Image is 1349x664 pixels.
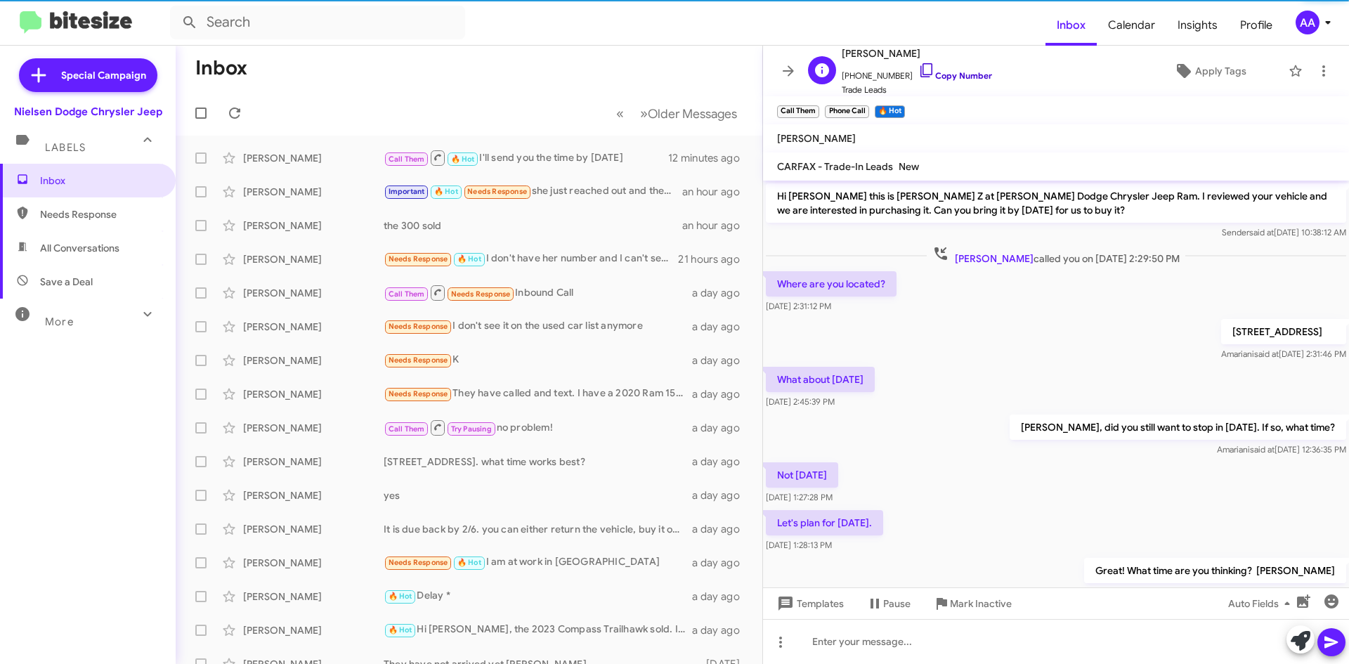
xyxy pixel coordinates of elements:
[950,591,1012,616] span: Mark Inactive
[855,591,922,616] button: Pause
[389,592,412,601] span: 🔥 Hot
[243,219,384,233] div: [PERSON_NAME]
[243,522,384,536] div: [PERSON_NAME]
[1228,591,1296,616] span: Auto Fields
[1221,319,1346,344] p: [STREET_ADDRESS]
[682,219,751,233] div: an hour ago
[1229,5,1284,46] a: Profile
[457,254,481,263] span: 🔥 Hot
[451,424,492,434] span: Try Pausing
[1084,558,1346,583] p: Great! What time are you thinking? [PERSON_NAME]
[692,421,751,435] div: a day ago
[692,353,751,367] div: a day ago
[682,185,751,199] div: an hour ago
[243,252,384,266] div: [PERSON_NAME]
[608,99,632,128] button: Previous
[384,419,692,436] div: no problem!
[640,105,648,122] span: »
[1097,5,1166,46] a: Calendar
[1217,591,1307,616] button: Auto Fields
[766,510,883,535] p: Let's plan for [DATE].
[692,522,751,536] div: a day ago
[1010,415,1346,440] p: [PERSON_NAME], did you still want to stop in [DATE]. If so, what time?
[389,187,425,196] span: Important
[1166,5,1229,46] a: Insights
[45,315,74,328] span: More
[842,62,992,83] span: [PHONE_NUMBER]
[243,185,384,199] div: [PERSON_NAME]
[922,591,1023,616] button: Mark Inactive
[384,386,692,402] div: They have called and text. I have a 2020 Ram 1500. I am upside down about $6k. My wife has a 2018...
[766,183,1346,223] p: Hi [PERSON_NAME] this is [PERSON_NAME] Z at [PERSON_NAME] Dodge Chrysler Jeep Ram. I reviewed you...
[434,187,458,196] span: 🔥 Hot
[648,106,737,122] span: Older Messages
[766,492,833,502] span: [DATE] 1:27:28 PM
[774,591,844,616] span: Templates
[899,160,919,173] span: New
[875,105,905,118] small: 🔥 Hot
[842,45,992,62] span: [PERSON_NAME]
[389,356,448,365] span: Needs Response
[384,622,692,638] div: Hi [PERSON_NAME], the 2023 Compass Trailhawk sold. I do have other compasses available. Would you...
[777,105,819,118] small: Call Them
[766,396,835,407] span: [DATE] 2:45:39 PM
[692,387,751,401] div: a day ago
[243,320,384,334] div: [PERSON_NAME]
[384,219,682,233] div: the 300 sold
[243,623,384,637] div: [PERSON_NAME]
[389,424,425,434] span: Call Them
[384,554,692,571] div: I am at work in [GEOGRAPHIC_DATA]
[927,245,1185,266] span: called you on [DATE] 2:29:50 PM
[61,68,146,82] span: Special Campaign
[608,99,745,128] nav: Page navigation example
[384,318,692,334] div: I don't see it on the used car list anymore
[1249,227,1274,237] span: said at
[389,322,448,331] span: Needs Response
[777,132,856,145] span: [PERSON_NAME]
[14,105,162,119] div: Nielsen Dodge Chrysler Jeep
[243,455,384,469] div: [PERSON_NAME]
[384,455,692,469] div: [STREET_ADDRESS]. what time works best?
[457,558,481,567] span: 🔥 Hot
[384,588,692,604] div: Delay *
[766,271,897,297] p: Where are you located?
[692,286,751,300] div: a day ago
[195,57,247,79] h1: Inbox
[243,556,384,570] div: [PERSON_NAME]
[40,241,119,255] span: All Conversations
[1296,11,1319,34] div: AA
[389,254,448,263] span: Needs Response
[451,289,511,299] span: Needs Response
[243,590,384,604] div: [PERSON_NAME]
[45,141,86,154] span: Labels
[1250,444,1275,455] span: said at
[243,488,384,502] div: [PERSON_NAME]
[632,99,745,128] button: Next
[918,70,992,81] a: Copy Number
[40,174,159,188] span: Inbox
[825,105,868,118] small: Phone Call
[384,183,682,200] div: she just reached out and they should be coming soon
[1254,349,1279,359] span: said at
[243,353,384,367] div: [PERSON_NAME]
[384,251,678,267] div: I don't have her number and I can't seem to find the email for some reason. Maybe I deleted it ac...
[19,58,157,92] a: Special Campaign
[243,286,384,300] div: [PERSON_NAME]
[40,275,93,289] span: Save a Deal
[1195,58,1246,84] span: Apply Tags
[777,160,893,173] span: CARFAX - Trade-In Leads
[243,421,384,435] div: [PERSON_NAME]
[955,252,1034,265] span: [PERSON_NAME]
[384,149,668,167] div: I'll send you the time by [DATE]
[766,462,838,488] p: Not [DATE]
[389,155,425,164] span: Call Them
[678,252,751,266] div: 21 hours ago
[692,623,751,637] div: a day ago
[1045,5,1097,46] a: Inbox
[170,6,465,39] input: Search
[451,155,475,164] span: 🔥 Hot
